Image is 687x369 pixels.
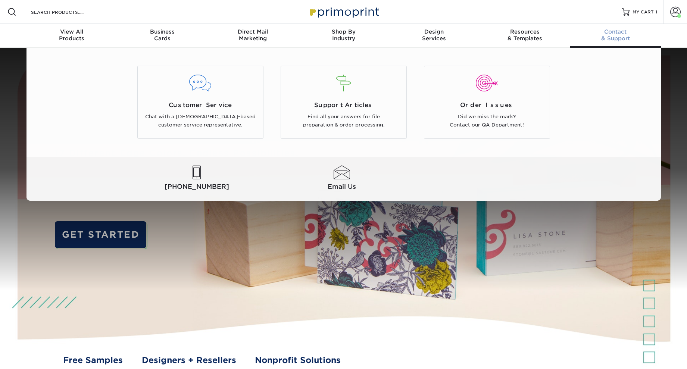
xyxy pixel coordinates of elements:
a: Support Articles Find all your answers for file preparation & order processing. [278,66,410,139]
a: Resources& Templates [480,24,570,48]
a: Email Us [271,166,413,192]
p: Find all your answers for file preparation & order processing. [287,113,401,129]
p: Chat with a [DEMOGRAPHIC_DATA]-based customer service representative. [143,113,257,129]
span: Customer Service [143,101,257,110]
a: Contact& Support [570,24,661,48]
a: Shop ByIndustry [298,24,389,48]
input: SEARCH PRODUCTS..... [30,7,103,16]
a: Direct MailMarketing [207,24,298,48]
p: Did we miss the mark? Contact our QA Department! [430,113,544,129]
span: Order Issues [430,101,544,110]
span: Email Us [271,182,413,191]
span: 1 [655,9,657,15]
a: Designers + Resellers [142,354,236,366]
span: Business [117,28,207,35]
a: [PHONE_NUMBER] [126,166,268,192]
a: Order Issues Did we miss the mark? Contact our QA Department! [421,66,553,139]
span: Contact [570,28,661,35]
span: [PHONE_NUMBER] [126,182,268,191]
img: Primoprint [306,4,381,20]
a: View AllProducts [26,24,117,48]
a: Nonprofit Solutions [255,354,341,366]
span: Direct Mail [207,28,298,35]
a: Free Samples [63,354,123,366]
div: & Templates [480,28,570,42]
div: Cards [117,28,207,42]
span: Resources [480,28,570,35]
a: DesignServices [389,24,480,48]
span: Support Articles [287,101,401,110]
span: MY CART [633,9,654,15]
a: Customer Service Chat with a [DEMOGRAPHIC_DATA]-based customer service representative. [134,66,266,139]
span: View All [26,28,117,35]
div: Industry [298,28,389,42]
div: & Support [570,28,661,42]
div: Products [26,28,117,42]
div: Services [389,28,480,42]
span: Design [389,28,480,35]
div: Marketing [207,28,298,42]
a: BusinessCards [117,24,207,48]
span: Shop By [298,28,389,35]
